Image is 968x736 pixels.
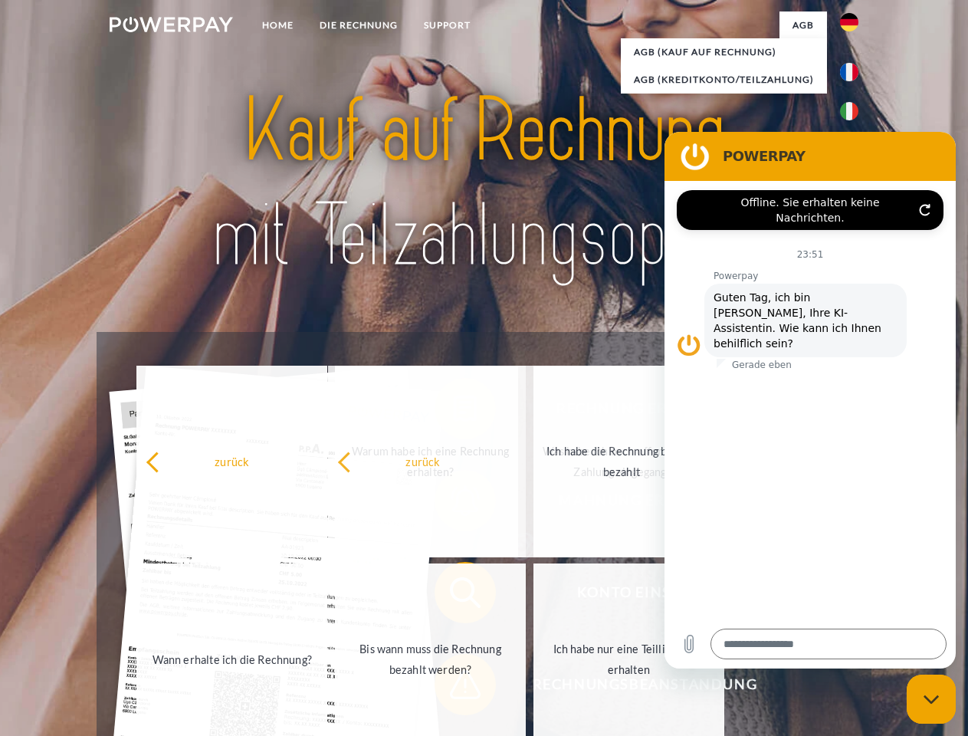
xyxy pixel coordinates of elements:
[543,639,715,680] div: Ich habe nur eine Teillieferung erhalten
[621,38,827,66] a: AGB (Kauf auf Rechnung)
[146,74,822,294] img: title-powerpay_de.svg
[664,132,956,669] iframe: Messaging-Fenster
[110,17,233,32] img: logo-powerpay-white.svg
[840,13,858,31] img: de
[307,11,411,39] a: DIE RECHNUNG
[146,649,318,669] div: Wann erhalte ich die Rechnung?
[840,102,858,120] img: it
[344,639,517,680] div: Bis wann muss die Rechnung bezahlt werden?
[840,63,858,81] img: fr
[249,11,307,39] a: Home
[907,675,956,724] iframe: Schaltfläche zum Öffnen des Messaging-Fensters; Konversation läuft
[621,66,827,94] a: AGB (Kreditkonto/Teilzahlung)
[779,11,827,39] a: agb
[411,11,484,39] a: SUPPORT
[146,451,318,472] div: zurück
[337,451,510,472] div: zurück
[535,441,707,482] div: Ich habe die Rechnung bereits bezahlt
